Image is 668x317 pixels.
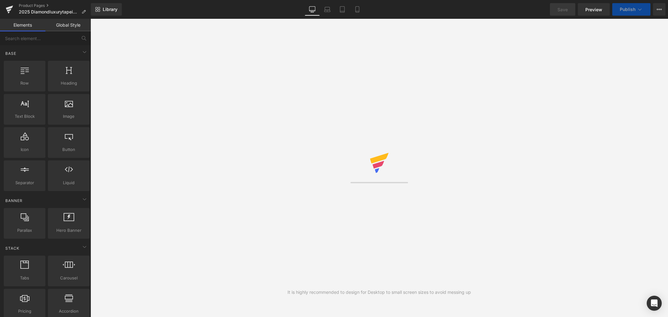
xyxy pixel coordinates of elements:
[557,6,568,13] span: Save
[320,3,335,16] a: Laptop
[6,275,44,281] span: Tabs
[50,80,88,86] span: Heading
[305,3,320,16] a: Desktop
[585,6,602,13] span: Preview
[19,9,79,14] span: 2025 Diamondluxurytapein Copy
[287,289,471,296] div: It is highly recommended to design for Desktop to small screen sizes to avoid messing up
[6,227,44,234] span: Parallax
[45,19,91,31] a: Global Style
[6,146,44,153] span: Icon
[6,80,44,86] span: Row
[50,113,88,120] span: Image
[6,179,44,186] span: Separator
[350,3,365,16] a: Mobile
[647,296,662,311] div: Open Intercom Messenger
[6,113,44,120] span: Text Block
[5,50,17,56] span: Base
[578,3,610,16] a: Preview
[612,3,650,16] button: Publish
[6,308,44,314] span: Pricing
[50,308,88,314] span: Accordion
[50,275,88,281] span: Carousel
[50,227,88,234] span: Hero Banner
[50,146,88,153] span: Button
[50,179,88,186] span: Liquid
[103,7,117,12] span: Library
[335,3,350,16] a: Tablet
[91,3,122,16] a: New Library
[620,7,635,12] span: Publish
[19,3,91,8] a: Product Pages
[653,3,665,16] button: More
[5,198,23,204] span: Banner
[5,245,20,251] span: Stack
